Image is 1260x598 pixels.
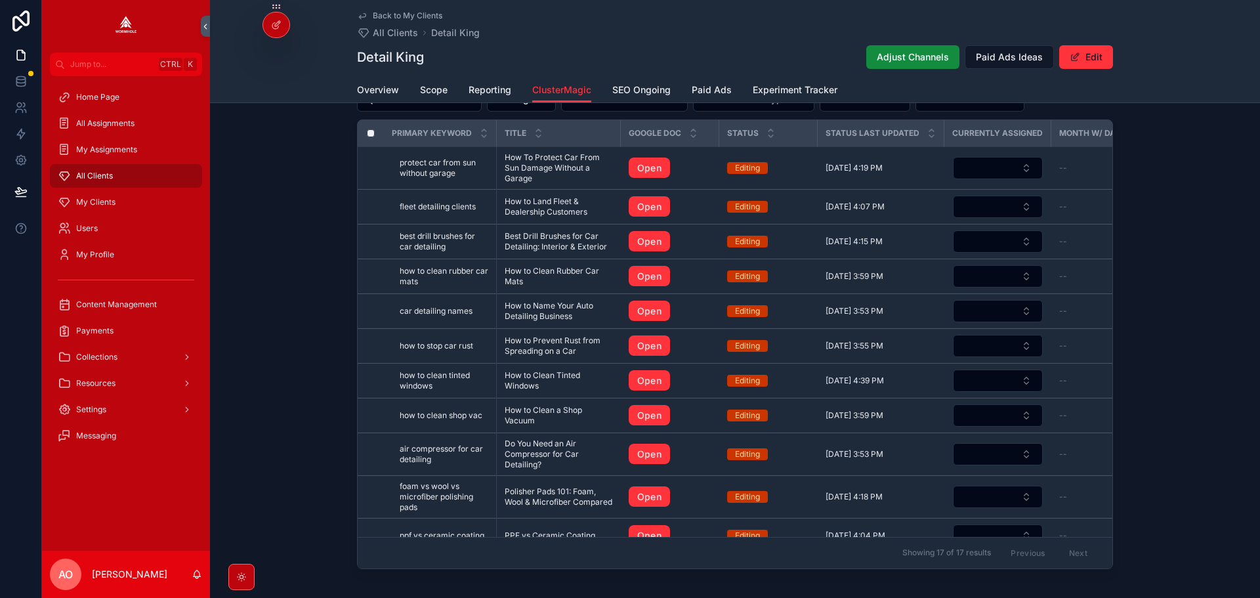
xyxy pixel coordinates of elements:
[400,444,488,465] a: air compressor for car detailing
[753,78,837,104] a: Experiment Tracker
[1059,375,1147,386] a: --
[400,202,476,212] span: fleet detailing clients
[400,481,488,513] a: foam vs wool vs microfiber polishing pads
[727,530,810,542] a: Editing
[735,305,760,317] div: Editing
[952,485,1043,509] a: Select Button
[420,78,448,104] a: Scope
[1059,530,1147,541] a: --
[76,404,106,415] span: Settings
[50,112,202,135] a: All Assignments
[727,270,810,282] a: Editing
[92,568,167,581] p: [PERSON_NAME]
[76,431,116,441] span: Messaging
[400,231,488,252] a: best drill brushes for car detailing
[373,26,418,39] span: All Clients
[505,370,613,391] a: How to Clean Tinted Windows
[50,398,202,421] a: Settings
[629,525,670,546] a: Open
[42,76,210,465] div: scrollable content
[505,335,613,356] span: How to Prevent Rust from Spreading on a Car
[76,144,137,155] span: My Assignments
[952,369,1043,393] a: Select Button
[629,405,711,426] a: Open
[629,486,670,507] a: Open
[753,83,837,96] span: Experiment Tracker
[952,156,1043,180] a: Select Button
[953,335,1043,357] button: Select Button
[505,301,613,322] a: How to Name Your Auto Detailing Business
[735,201,760,213] div: Editing
[826,410,936,421] a: [DATE] 3:59 PM
[629,370,711,391] a: Open
[505,152,613,184] span: How To Protect Car From Sun Damage Without a Garage
[1059,492,1147,502] a: --
[400,158,488,179] a: protect car from sun without garage
[735,410,760,421] div: Editing
[976,51,1043,64] span: Paid Ads Ideas
[612,83,671,96] span: SEO Ongoing
[629,405,670,426] a: Open
[1059,163,1067,173] span: --
[400,202,488,212] a: fleet detailing clients
[357,83,399,96] span: Overview
[826,449,936,459] a: [DATE] 3:53 PM
[1059,306,1067,316] span: --
[953,486,1043,508] button: Select Button
[400,370,488,391] a: how to clean tinted windows
[1059,410,1147,421] a: --
[1059,45,1113,69] button: Edit
[629,128,681,139] span: Google Doc
[76,197,115,207] span: My Clients
[953,370,1043,392] button: Select Button
[735,375,760,387] div: Editing
[629,266,670,287] a: Open
[505,405,613,426] a: How to Clean a Shop Vacuum
[826,128,919,139] span: Status Last Updated
[1059,128,1130,139] span: Month w/ Dates
[727,448,810,460] a: Editing
[1059,202,1147,212] a: --
[50,243,202,267] a: My Profile
[629,266,711,287] a: Open
[826,202,885,212] span: [DATE] 4:07 PM
[953,443,1043,465] button: Select Button
[735,236,760,247] div: Editing
[400,306,472,316] span: car detailing names
[185,59,196,70] span: K
[692,78,732,104] a: Paid Ads
[505,128,526,139] span: Title
[629,301,670,322] a: Open
[612,78,671,104] a: SEO Ongoing
[735,162,760,174] div: Editing
[50,345,202,369] a: Collections
[826,410,883,421] span: [DATE] 3:59 PM
[505,231,613,252] a: Best Drill Brushes for Car Detailing: Interior & Exterior
[727,236,810,247] a: Editing
[50,53,202,76] button: Jump to...CtrlK
[76,171,113,181] span: All Clients
[952,265,1043,288] a: Select Button
[692,83,732,96] span: Paid Ads
[1059,449,1147,459] a: --
[727,162,810,174] a: Editing
[50,217,202,240] a: Users
[357,78,399,104] a: Overview
[826,375,884,386] span: [DATE] 4:39 PM
[952,299,1043,323] a: Select Button
[532,83,591,96] span: ClusterMagic
[505,530,595,541] span: PPF vs Ceramic Coating
[826,449,883,459] span: [DATE] 3:53 PM
[505,196,613,217] a: How to Land Fleet & Dealership Customers
[727,340,810,352] a: Editing
[50,138,202,161] a: My Assignments
[76,378,115,389] span: Resources
[400,530,484,541] span: ppf vs ceramic coating
[1059,236,1067,247] span: --
[469,83,511,96] span: Reporting
[1059,202,1067,212] span: --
